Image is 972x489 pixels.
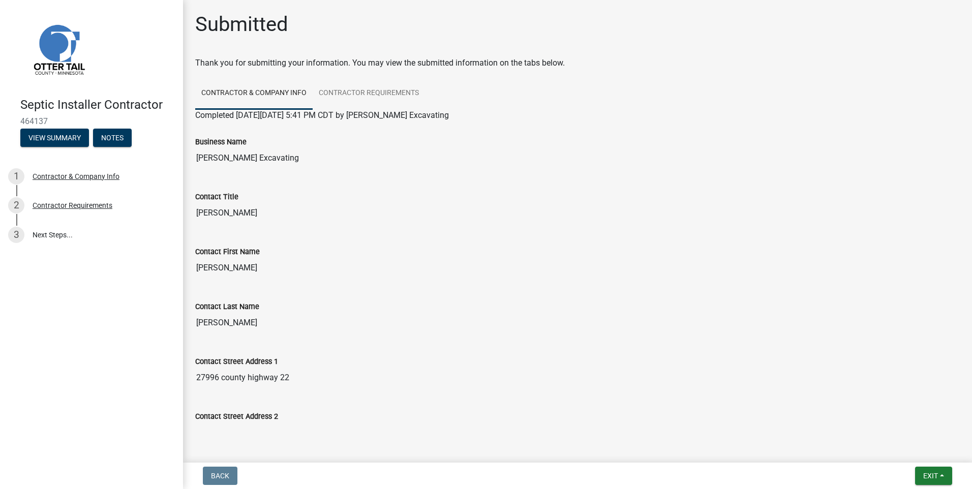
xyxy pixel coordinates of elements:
wm-modal-confirm: Summary [20,134,89,142]
button: View Summary [20,129,89,147]
div: Thank you for submitting your information. You may view the submitted information on the tabs below. [195,57,960,69]
span: Back [211,472,229,480]
label: Business Name [195,139,247,146]
span: Completed [DATE][DATE] 5:41 PM CDT by [PERSON_NAME] Excavating [195,110,449,120]
a: Contractor Requirements [313,77,425,110]
label: Contact First Name [195,249,260,256]
div: 1 [8,168,24,185]
h4: Septic Installer Contractor [20,98,175,112]
span: 464137 [20,116,163,126]
div: Contractor & Company Info [33,173,119,180]
div: 2 [8,197,24,213]
label: Contact Street Address 1 [195,358,278,365]
button: Notes [93,129,132,147]
button: Back [203,467,237,485]
button: Exit [915,467,952,485]
a: Contractor & Company Info [195,77,313,110]
div: 3 [8,227,24,243]
label: Contact Title [195,194,238,201]
wm-modal-confirm: Notes [93,134,132,142]
label: Contact Street Address 2 [195,413,278,420]
div: Contractor Requirements [33,202,112,209]
span: Exit [923,472,938,480]
h1: Submitted [195,12,288,37]
img: Otter Tail County, Minnesota [20,11,97,87]
label: Contact Last Name [195,303,259,311]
